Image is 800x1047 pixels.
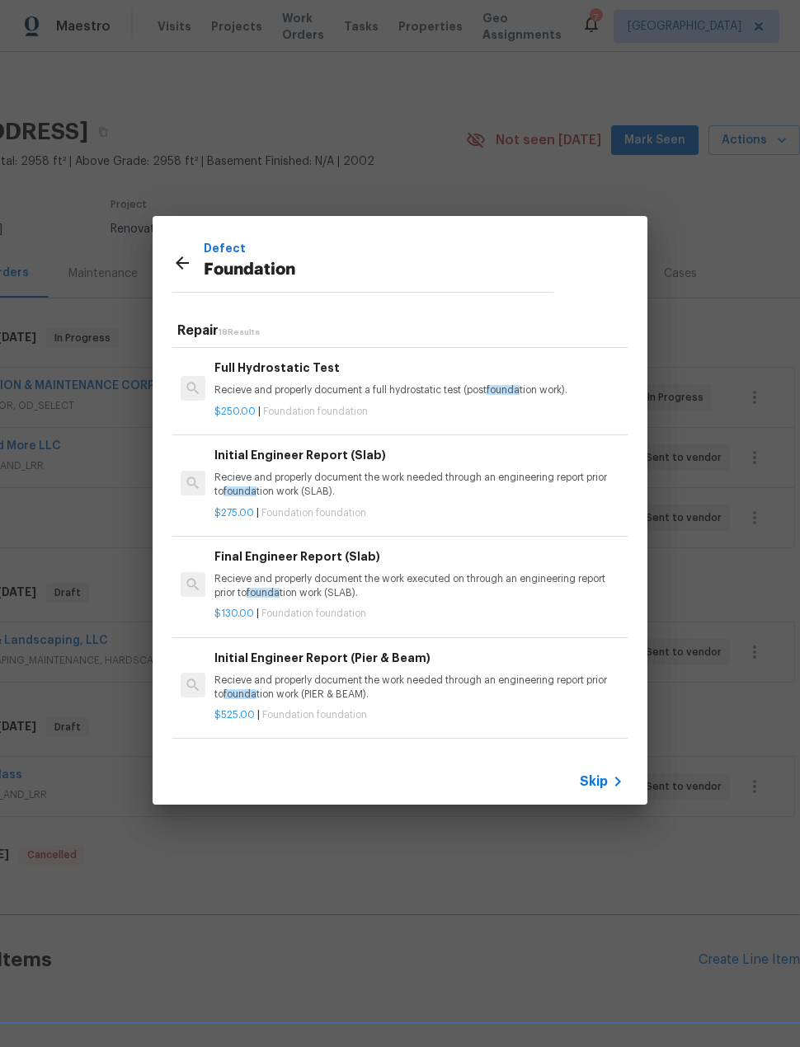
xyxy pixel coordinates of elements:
p: | [214,405,624,419]
h5: Repair [177,322,628,340]
p: Defect [204,239,553,257]
span: $250.00 [214,406,256,416]
p: | [214,506,624,520]
h6: Engineer Report (Initial & Post) [214,749,624,768]
p: | [214,708,624,722]
span: Foundation foundation [261,508,366,518]
p: Recieve and properly document a full hydrostatic test (post tion work). [214,383,624,397]
span: 18 Results [219,328,260,336]
h6: Initial Engineer Report (Pier & Beam) [214,649,624,667]
span: founda [224,486,256,496]
p: Recieve and properly document the work needed through an engineering report prior to tion work (S... [214,471,624,499]
span: founda [487,385,520,395]
p: | [214,607,624,621]
span: founda [224,689,256,699]
span: Foundation foundation [263,406,368,416]
span: founda [247,588,280,598]
span: Foundation foundation [262,710,367,720]
span: Skip [580,773,608,790]
p: Recieve and properly document the work needed through an engineering report prior to tion work (P... [214,674,624,702]
span: Foundation foundation [261,608,366,618]
h6: Initial Engineer Report (Slab) [214,446,624,464]
h6: Full Hydrostatic Test [214,359,624,377]
span: $275.00 [214,508,254,518]
h6: Final Engineer Report (Slab) [214,547,624,566]
span: $525.00 [214,710,255,720]
span: $130.00 [214,608,254,618]
p: Foundation [204,257,553,284]
p: Recieve and properly document the work executed on through an engineering report prior to tion wo... [214,572,624,600]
